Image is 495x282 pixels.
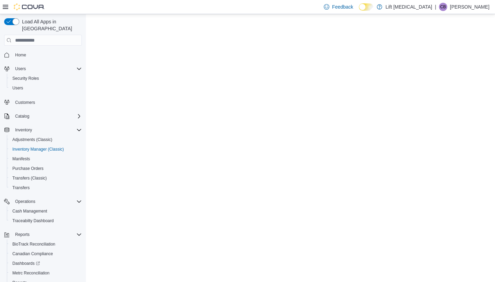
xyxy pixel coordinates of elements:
span: Transfers [12,185,30,191]
span: Purchase Orders [12,166,44,171]
span: Inventory [15,127,32,133]
span: Users [12,65,82,73]
a: Purchase Orders [10,164,46,173]
span: Load All Apps in [GEOGRAPHIC_DATA] [19,18,82,32]
p: Lift [MEDICAL_DATA] [386,3,432,11]
button: Transfers [7,183,85,193]
button: Security Roles [7,74,85,83]
span: Metrc Reconciliation [12,270,49,276]
button: Inventory [12,126,35,134]
div: Clarence Barr [439,3,447,11]
a: Dashboards [7,259,85,268]
span: Purchase Orders [10,164,82,173]
a: Transfers (Classic) [10,174,49,182]
span: Operations [15,199,35,204]
span: Canadian Compliance [10,250,82,258]
button: Inventory [1,125,85,135]
a: Dashboards [10,259,43,268]
span: Dashboards [12,261,40,266]
button: Customers [1,97,85,107]
button: Adjustments (Classic) [7,135,85,144]
button: Reports [12,230,32,239]
button: Inventory Manager (Classic) [7,144,85,154]
a: Manifests [10,155,33,163]
span: Cash Management [10,207,82,215]
span: Manifests [12,156,30,162]
span: Reports [12,230,82,239]
span: Dashboards [10,259,82,268]
span: Cash Management [12,208,47,214]
span: Metrc Reconciliation [10,269,82,277]
span: Catalog [15,113,29,119]
span: Users [15,66,26,72]
a: Cash Management [10,207,50,215]
span: Inventory Manager (Classic) [10,145,82,153]
span: Traceabilty Dashboard [12,218,54,224]
button: BioTrack Reconciliation [7,239,85,249]
a: Home [12,51,29,59]
span: CB [440,3,446,11]
button: Traceabilty Dashboard [7,216,85,226]
button: Metrc Reconciliation [7,268,85,278]
span: Reports [15,232,30,237]
button: Transfers (Classic) [7,173,85,183]
button: Purchase Orders [7,164,85,173]
span: Operations [12,197,82,206]
span: Traceabilty Dashboard [10,217,82,225]
span: Customers [15,100,35,105]
input: Dark Mode [359,3,373,11]
span: Transfers (Classic) [12,175,47,181]
span: BioTrack Reconciliation [12,241,55,247]
button: Cash Management [7,206,85,216]
span: Manifests [10,155,82,163]
p: [PERSON_NAME] [450,3,489,11]
a: Traceabilty Dashboard [10,217,56,225]
a: BioTrack Reconciliation [10,240,58,248]
span: Transfers [10,184,82,192]
a: Users [10,84,26,92]
span: Feedback [332,3,353,10]
a: Inventory Manager (Classic) [10,145,67,153]
a: Metrc Reconciliation [10,269,52,277]
button: Users [12,65,29,73]
button: Users [7,83,85,93]
span: Home [12,51,82,59]
a: Adjustments (Classic) [10,135,55,144]
p: | [435,3,436,11]
button: Reports [1,230,85,239]
a: Security Roles [10,74,42,83]
span: Canadian Compliance [12,251,53,257]
span: Customers [12,98,82,106]
span: Adjustments (Classic) [10,135,82,144]
span: Users [12,85,23,91]
span: Transfers (Classic) [10,174,82,182]
span: Home [15,52,26,58]
span: Inventory [12,126,82,134]
a: Canadian Compliance [10,250,56,258]
button: Canadian Compliance [7,249,85,259]
span: Security Roles [12,76,39,81]
img: Cova [14,3,45,10]
button: Catalog [12,112,32,120]
a: Customers [12,98,38,107]
button: Manifests [7,154,85,164]
span: Users [10,84,82,92]
span: Adjustments (Classic) [12,137,52,142]
span: BioTrack Reconciliation [10,240,82,248]
span: Catalog [12,112,82,120]
button: Catalog [1,111,85,121]
button: Operations [12,197,38,206]
button: Home [1,50,85,60]
button: Users [1,64,85,74]
span: Inventory Manager (Classic) [12,147,64,152]
button: Operations [1,197,85,206]
a: Transfers [10,184,32,192]
span: Security Roles [10,74,82,83]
